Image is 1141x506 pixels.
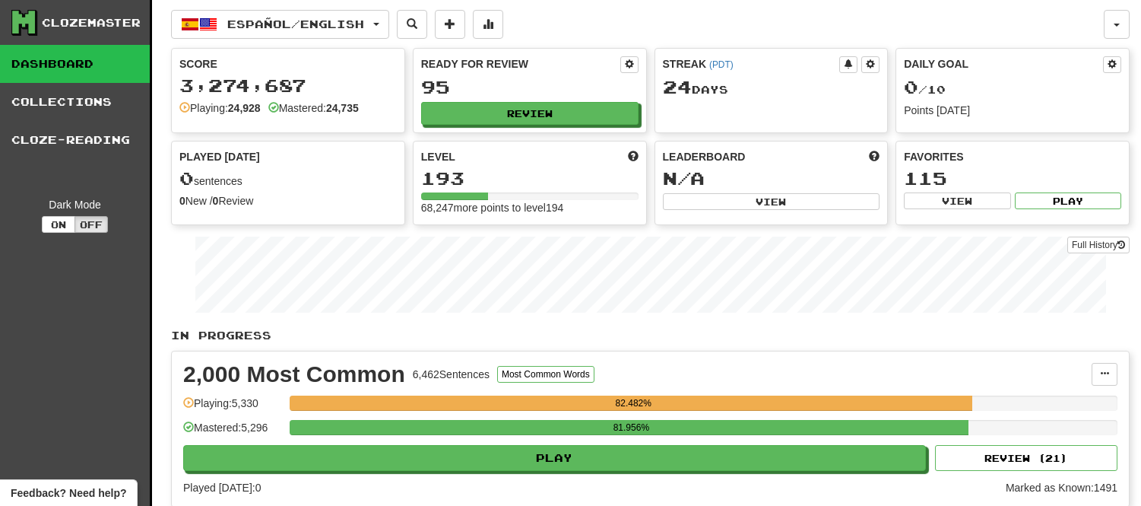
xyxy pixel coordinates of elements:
[11,485,126,501] span: Open feedback widget
[473,10,503,39] button: More stats
[183,396,282,421] div: Playing: 5,330
[663,76,692,97] span: 24
[179,169,397,189] div: sentences
[179,195,185,207] strong: 0
[709,59,734,70] a: (PDT)
[11,197,138,212] div: Dark Mode
[326,102,359,114] strong: 24,735
[904,103,1121,118] div: Points [DATE]
[904,169,1121,188] div: 115
[228,102,261,114] strong: 24,928
[421,56,620,72] div: Ready for Review
[42,216,75,233] button: On
[179,167,194,189] span: 0
[183,482,261,494] span: Played [DATE]: 0
[904,149,1121,164] div: Favorites
[397,10,427,39] button: Search sentences
[904,83,946,96] span: / 10
[935,445,1117,471] button: Review (21)
[435,10,465,39] button: Add sentence to collection
[213,195,219,207] strong: 0
[663,149,746,164] span: Leaderboard
[227,18,364,30] span: Español / English
[183,445,926,471] button: Play
[413,367,490,382] div: 6,462 Sentences
[421,102,639,125] button: Review
[421,200,639,215] div: 68,247 more points to level 194
[421,169,639,188] div: 193
[904,56,1103,73] div: Daily Goal
[421,149,455,164] span: Level
[663,193,880,210] button: View
[179,56,397,72] div: Score
[421,78,639,97] div: 95
[179,193,397,208] div: New / Review
[42,15,141,30] div: Clozemaster
[294,420,968,435] div: 81.956%
[171,328,1130,343] p: In Progress
[179,100,261,116] div: Playing:
[179,149,260,164] span: Played [DATE]
[904,76,918,97] span: 0
[183,363,405,386] div: 2,000 Most Common
[1015,193,1121,209] button: Play
[663,167,705,189] span: N/A
[268,100,359,116] div: Mastered:
[179,76,397,95] div: 3,274,687
[869,149,880,164] span: This week in points, UTC
[497,366,594,383] button: Most Common Words
[74,216,108,233] button: Off
[663,56,840,72] div: Streak
[628,149,639,164] span: Score more points to level up
[663,78,880,97] div: Day s
[1006,480,1117,495] div: Marked as Known: 1491
[1067,237,1130,253] a: Full History
[904,193,1010,209] button: View
[294,396,972,411] div: 82.482%
[171,10,389,39] button: Español/English
[183,420,282,445] div: Mastered: 5,296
